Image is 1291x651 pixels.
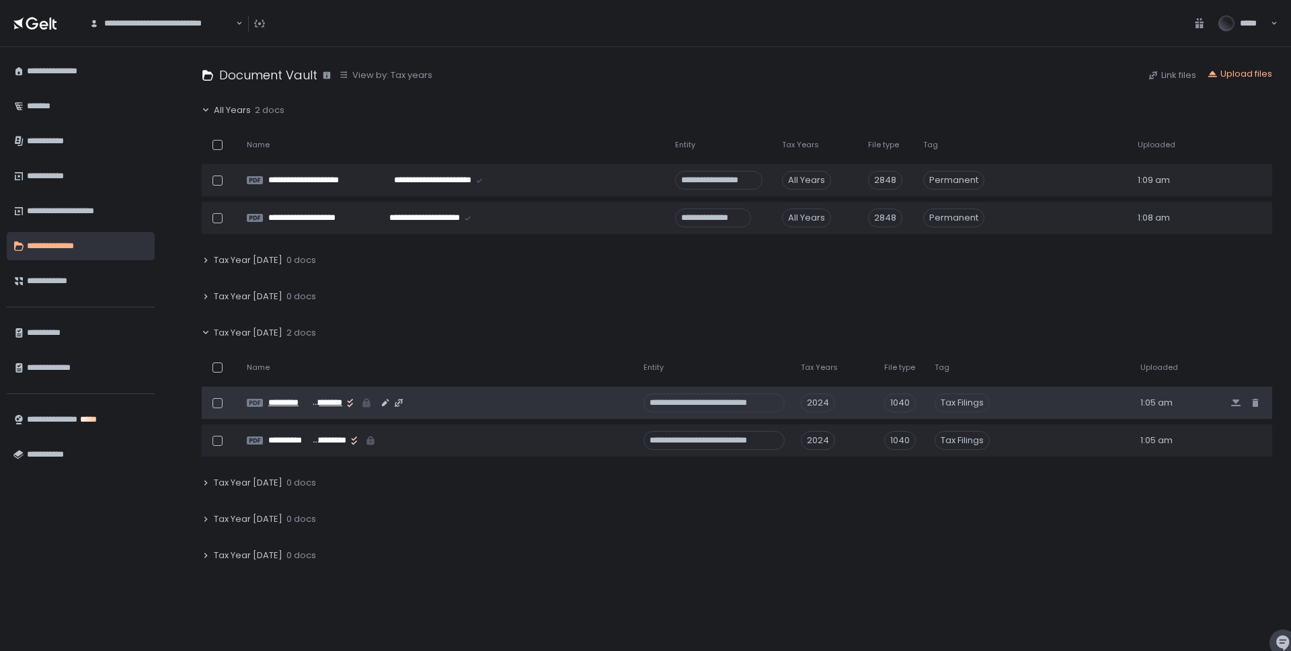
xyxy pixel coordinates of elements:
span: File type [884,362,915,373]
div: Search for option [81,9,243,38]
span: Name [247,362,270,373]
span: 0 docs [286,513,316,525]
span: 2 docs [255,104,284,116]
span: Tax Year [DATE] [214,327,282,339]
span: 1:05 am [1140,397,1173,409]
span: 2 docs [286,327,316,339]
span: Tax Year [DATE] [214,291,282,303]
button: Upload files [1207,68,1272,80]
span: 0 docs [286,549,316,562]
div: 2024 [801,393,835,412]
span: File type [868,140,899,150]
span: Entity [643,362,664,373]
span: 1:08 am [1138,212,1170,224]
span: Tax Filings [935,431,990,450]
span: Tax Years [801,362,838,373]
span: Entity [675,140,695,150]
button: Link files [1148,69,1196,81]
div: 2024 [801,431,835,450]
span: Tax Filings [935,393,990,412]
div: 2848 [868,208,902,227]
span: Tax Year [DATE] [214,254,282,266]
div: All Years [782,208,831,227]
span: All Years [214,104,251,116]
span: 0 docs [286,291,316,303]
span: 0 docs [286,254,316,266]
span: 1:09 am [1138,174,1170,186]
span: 1:05 am [1140,434,1173,447]
span: Uploaded [1138,140,1175,150]
span: Name [247,140,270,150]
div: 1040 [884,431,916,450]
h1: Document Vault [219,66,317,84]
div: All Years [782,171,831,190]
span: Tax Year [DATE] [214,549,282,562]
span: Permanent [923,171,984,190]
span: 0 docs [286,477,316,489]
input: Search for option [234,17,235,30]
button: View by: Tax years [339,69,432,81]
span: Tax Years [782,140,819,150]
span: Tag [935,362,949,373]
div: 1040 [884,393,916,412]
span: Uploaded [1140,362,1178,373]
span: Tax Year [DATE] [214,513,282,525]
span: Tax Year [DATE] [214,477,282,489]
span: Tag [923,140,938,150]
div: 2848 [868,171,902,190]
span: Permanent [923,208,984,227]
